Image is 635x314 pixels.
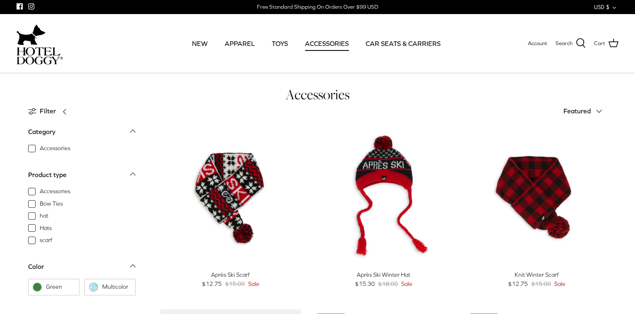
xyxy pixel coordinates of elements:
[28,125,136,144] a: Category
[40,144,70,153] span: Accessories
[161,270,301,279] div: Après Ski Scarf
[508,279,528,288] span: $12.75
[165,129,194,141] span: 15% off
[401,279,412,288] span: Sale
[297,29,356,58] a: ACCESSORIES
[594,39,605,48] span: Cart
[202,279,222,288] span: $12.75
[528,39,547,48] a: Account
[257,1,378,13] a: Free Standard Shipping On Orders Over $99 USD
[317,129,347,141] span: 15% off
[40,200,63,208] span: Bow Ties
[313,270,454,279] div: Après Ski Winter Hat
[28,168,136,187] a: Product type
[531,279,551,288] span: $15.00
[40,212,48,220] span: hat
[40,106,56,117] span: Filter
[28,3,34,10] a: Instagram
[264,29,295,58] a: TOYS
[40,187,70,196] span: Accessories
[123,29,510,58] div: Primary navigation
[161,125,301,266] a: Après Ski Scarf
[185,29,215,58] a: NEW
[556,38,586,49] a: Search
[46,283,75,291] span: Green
[556,39,573,48] span: Search
[466,270,607,279] div: Knit Winter Scarf
[102,283,131,291] span: Multicolor
[161,270,301,289] a: Après Ski Scarf $12.75 $15.00 Sale
[528,40,547,46] span: Account
[28,260,136,279] a: Color
[17,22,46,47] img: dog-icon.svg
[358,29,448,58] a: CAR SEATS & CARRIERS
[248,279,259,288] span: Sale
[378,279,398,288] span: $18.00
[28,170,67,180] div: Product type
[466,270,607,289] a: Knit Winter Scarf $12.75 $15.00 Sale
[563,107,591,115] span: Featured
[554,279,566,288] span: Sale
[563,102,607,120] button: Featured
[470,129,500,141] span: 15% off
[594,38,618,49] a: Cart
[355,279,375,288] span: $15.30
[466,125,607,266] a: Knit Winter Scarf
[40,236,53,244] span: scarf
[17,47,63,65] img: hoteldoggycom
[40,224,52,233] span: Hats
[225,279,245,288] span: $15.00
[17,3,23,10] a: Facebook
[257,3,378,11] div: Free Standard Shipping On Orders Over $99 USD
[217,29,262,58] a: APPAREL
[28,86,607,103] h1: Accessories
[17,22,63,65] a: hoteldoggycom
[28,101,72,121] a: Filter
[313,125,454,266] a: Après Ski Winter Hat
[28,127,55,137] div: Category
[28,261,44,272] div: Color
[313,270,454,289] a: Après Ski Winter Hat $15.30 $18.00 Sale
